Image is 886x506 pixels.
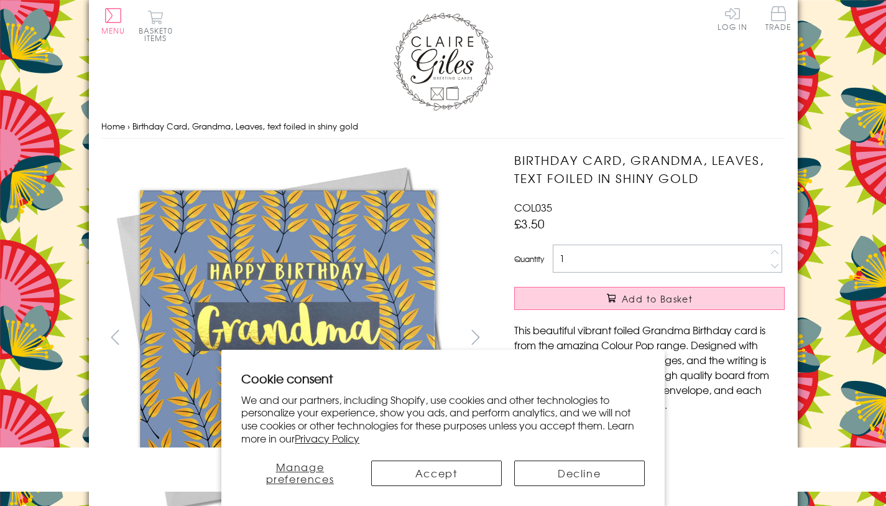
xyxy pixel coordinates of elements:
[101,25,126,36] span: Menu
[514,200,552,215] span: COL035
[295,431,359,446] a: Privacy Policy
[101,114,785,139] nav: breadcrumbs
[394,12,493,111] img: Claire Giles Greetings Cards
[132,120,358,132] span: Birthday Card, Grandma, Leaves, text foiled in shiny gold
[127,120,130,132] span: ›
[514,287,785,310] button: Add to Basket
[514,322,785,412] p: This beautiful vibrant foiled Grandma Birthday card is from the amazing Colour Pop range. Designe...
[101,120,125,132] a: Home
[144,25,173,44] span: 0 items
[266,459,335,486] span: Manage preferences
[622,293,693,305] span: Add to Basket
[241,393,645,445] p: We and our partners, including Shopify, use cookies and other technologies to personalize your ex...
[139,10,173,42] button: Basket0 items
[514,461,645,486] button: Decline
[514,215,545,232] span: £3.50
[371,461,502,486] button: Accept
[241,461,358,486] button: Manage preferences
[101,8,126,34] button: Menu
[241,370,645,387] h2: Cookie consent
[718,6,747,30] a: Log In
[461,323,489,351] button: next
[765,6,791,33] a: Trade
[101,323,129,351] button: prev
[514,253,544,265] label: Quantity
[514,151,785,187] h1: Birthday Card, Grandma, Leaves, text foiled in shiny gold
[765,6,791,30] span: Trade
